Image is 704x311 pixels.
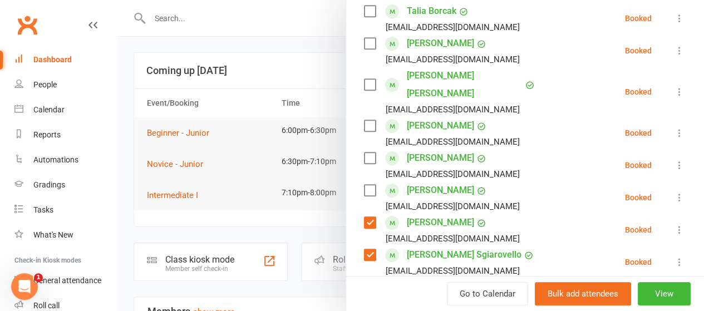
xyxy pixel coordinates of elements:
[33,301,60,310] div: Roll call
[33,130,61,139] div: Reports
[14,268,117,293] a: General attendance kiosk mode
[33,155,78,164] div: Automations
[386,102,520,117] div: [EMAIL_ADDRESS][DOMAIN_NAME]
[33,80,57,89] div: People
[625,194,652,201] div: Booked
[407,2,456,20] a: Talia Borcak
[386,20,520,34] div: [EMAIL_ADDRESS][DOMAIN_NAME]
[34,273,43,282] span: 1
[407,246,521,264] a: [PERSON_NAME] Sgiarovello
[625,47,652,55] div: Booked
[14,72,117,97] a: People
[33,180,65,189] div: Gradings
[14,47,117,72] a: Dashboard
[407,214,474,231] a: [PERSON_NAME]
[625,161,652,169] div: Booked
[535,282,631,305] button: Bulk add attendees
[625,226,652,234] div: Booked
[33,276,101,285] div: General attendance
[625,258,652,266] div: Booked
[33,230,73,239] div: What's New
[14,198,117,223] a: Tasks
[14,122,117,147] a: Reports
[407,149,474,167] a: [PERSON_NAME]
[407,117,474,135] a: [PERSON_NAME]
[14,223,117,248] a: What's New
[386,167,520,181] div: [EMAIL_ADDRESS][DOMAIN_NAME]
[14,97,117,122] a: Calendar
[625,129,652,137] div: Booked
[625,88,652,96] div: Booked
[33,205,53,214] div: Tasks
[625,14,652,22] div: Booked
[386,135,520,149] div: [EMAIL_ADDRESS][DOMAIN_NAME]
[11,273,38,300] iframe: Intercom live chat
[33,55,72,64] div: Dashboard
[13,11,41,39] a: Clubworx
[407,34,474,52] a: [PERSON_NAME]
[407,67,523,102] a: [PERSON_NAME] [PERSON_NAME]
[447,282,528,305] a: Go to Calendar
[386,264,520,278] div: [EMAIL_ADDRESS][DOMAIN_NAME]
[386,52,520,67] div: [EMAIL_ADDRESS][DOMAIN_NAME]
[386,199,520,214] div: [EMAIL_ADDRESS][DOMAIN_NAME]
[407,181,474,199] a: [PERSON_NAME]
[33,105,65,114] div: Calendar
[386,231,520,246] div: [EMAIL_ADDRESS][DOMAIN_NAME]
[14,147,117,172] a: Automations
[638,282,691,305] button: View
[14,172,117,198] a: Gradings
